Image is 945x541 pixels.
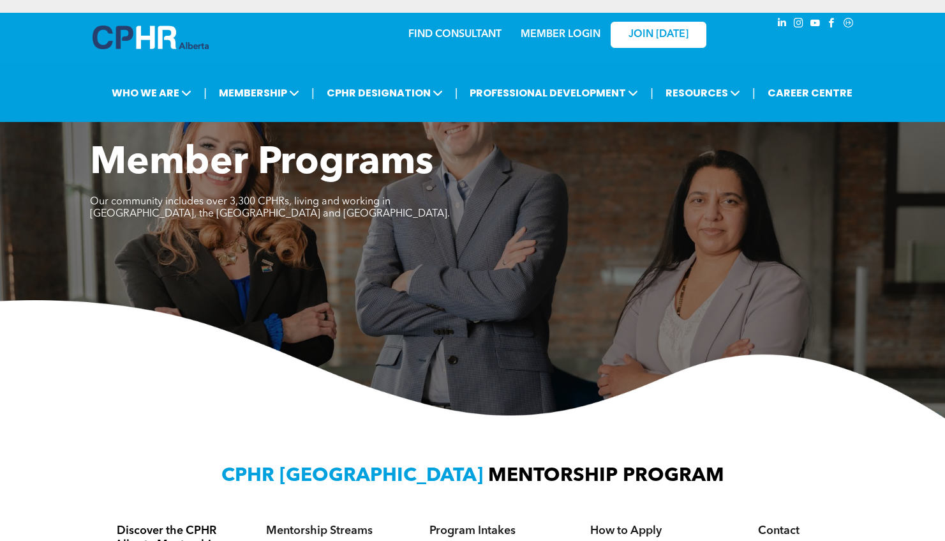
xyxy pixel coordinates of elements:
a: linkedin [775,16,789,33]
li: | [455,80,458,106]
span: RESOURCES [662,81,744,105]
a: Social network [842,16,856,33]
li: | [311,80,315,106]
a: JOIN [DATE] [611,22,706,48]
span: PROFESSIONAL DEVELOPMENT [466,81,642,105]
span: WHO WE ARE [108,81,195,105]
span: MEMBERSHIP [215,81,303,105]
a: instagram [792,16,806,33]
h4: Program Intakes [408,524,538,538]
span: CPHR DESIGNATION [323,81,447,105]
span: MENTORSHIP PROGRAM [488,466,724,485]
a: CAREER CENTRE [764,81,856,105]
a: MEMBER LOGIN [521,29,600,40]
li: | [204,80,207,106]
li: | [752,80,755,106]
h4: Mentorship Streams [255,524,385,538]
span: JOIN [DATE] [629,29,688,41]
h4: How to Apply [561,524,691,538]
h4: Contact [714,524,844,538]
span: Our community includes over 3,300 CPHRs, living and working in [GEOGRAPHIC_DATA], the [GEOGRAPHIC... [90,197,450,219]
a: FIND CONSULTANT [408,29,502,40]
a: youtube [808,16,822,33]
span: CPHR [GEOGRAPHIC_DATA] [221,466,483,485]
li: | [650,80,653,106]
span: Member Programs [90,144,433,183]
a: facebook [825,16,839,33]
img: A blue and white logo for cp alberta [93,26,209,49]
